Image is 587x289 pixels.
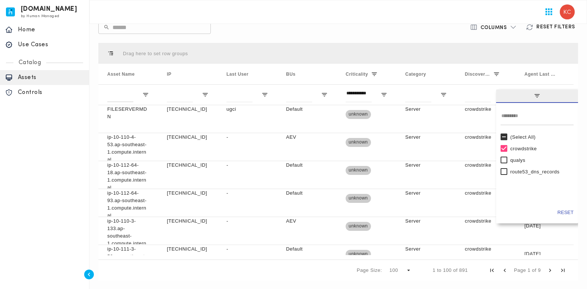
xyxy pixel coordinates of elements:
span: to [437,267,441,273]
div: Last Page [559,267,566,274]
div: Filter List [496,131,578,178]
p: - [226,189,268,197]
p: ip-10-112-64-93.ap-southeast-1.compute.internal [107,189,149,219]
span: Category [405,72,426,77]
p: crowdstrike [465,189,507,197]
p: Default [286,161,328,169]
div: crowdstrike [510,146,571,151]
p: ugci [226,106,268,113]
button: User [557,1,578,22]
div: Column Menu [496,89,578,224]
button: Open Filter Menu [142,91,149,98]
h6: [DOMAIN_NAME] [21,7,77,12]
div: route53_dns_records [510,169,571,175]
button: Open Filter Menu [202,91,209,98]
span: Drag here to set row groups [123,51,188,56]
span: unknown [346,246,371,263]
span: Agent Last Seen [524,72,558,77]
img: Kristofferson Campilan [560,4,575,19]
p: Assets [18,74,84,81]
p: crowdstrike [465,161,507,169]
span: BUs [286,72,296,77]
p: ip-10-110-4-53.ap-southeast-1.compute.internal [107,133,149,163]
button: Reset [558,209,574,216]
p: AEV [286,217,328,225]
span: by Human Managed [21,14,59,18]
button: Columns [466,21,522,34]
p: [TECHNICAL_ID] [167,189,209,197]
p: Default [286,189,328,197]
span: Page [514,267,526,273]
p: ip-10-112-64-18.ap-southeast-1.compute.internal [107,161,149,191]
p: AEV [286,133,328,141]
span: unknown [346,218,371,235]
p: Default [286,245,328,253]
p: Server [405,106,447,113]
div: qualys [510,157,571,163]
p: Server [405,217,447,225]
p: ip-10-111-3-59.ap-southeast-1.compute.internal [107,245,149,275]
span: unknown [346,106,371,123]
h6: Columns [480,25,507,31]
div: Next Page [547,267,553,274]
p: Default [286,106,328,113]
h6: Reset Filters [536,24,575,31]
div: Page Size [385,264,415,276]
p: [TECHNICAL_ID] [167,106,209,113]
span: Discovery Source [465,72,490,77]
span: 1 [527,267,530,273]
div: Page Size: [357,267,382,273]
span: 1 [433,267,436,273]
p: - [226,217,268,225]
div: 100 [390,267,405,273]
span: unknown [346,162,371,179]
p: crowdstrike [465,133,507,141]
input: Search filter values [501,110,574,125]
p: - [226,161,268,169]
p: Use Cases [18,41,84,48]
button: Open Filter Menu [381,91,387,98]
button: Open Filter Menu [261,91,268,98]
img: invicta.io [6,7,15,16]
span: Asset Name [107,72,135,77]
div: [DATE] [515,217,574,245]
p: [TECHNICAL_ID] [167,245,209,253]
button: Open Filter Menu [321,91,328,98]
p: Server [405,245,447,253]
input: Asset Name Filter Input [107,87,133,102]
span: IP [167,72,171,77]
span: 9 [538,267,541,273]
button: Open Filter Menu [440,91,447,98]
p: Home [18,26,84,34]
span: Last User [226,72,248,77]
span: of [532,267,536,273]
span: 891 [459,267,468,273]
span: unknown [346,134,371,151]
button: Reset Filters [521,21,581,34]
span: of [453,267,458,273]
span: Criticality [346,72,368,77]
p: Controls [18,89,84,96]
div: Previous Page [501,267,508,274]
p: - [226,245,268,253]
p: Server [405,189,447,197]
p: Catalog [13,59,47,66]
div: (Select All) [510,134,571,140]
div: First Page [489,267,495,274]
p: Server [405,133,447,141]
p: ip-10-110-3-133.ap-southeast-1.compute.internal [107,217,149,255]
span: filter [496,89,578,103]
div: [DATE] [515,245,574,273]
div: Row Groups [123,51,188,56]
p: [TECHNICAL_ID] [167,217,209,225]
p: crowdstrike [465,245,507,253]
input: Agent Last Seen Filter Input [524,87,549,102]
span: 100 [443,267,451,273]
p: - [226,133,268,141]
p: [TECHNICAL_ID] [167,133,209,141]
p: crowdstrike [465,217,507,225]
p: crowdstrike [465,106,507,113]
p: Server [405,161,447,169]
p: FILESERVERMDN [107,106,149,120]
span: unknown [346,190,371,207]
